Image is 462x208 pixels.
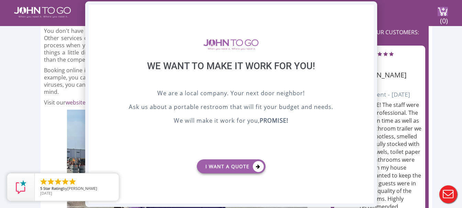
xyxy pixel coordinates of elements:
[106,102,357,113] p: Ask us about a portable restroom that will fit your budget and needs.
[61,178,69,186] li: 
[67,186,97,191] span: [PERSON_NAME]
[40,178,48,186] li: 
[40,186,113,191] span: by
[47,178,55,186] li: 
[106,89,357,99] p: We are a local company. Your next door neighbor!
[68,178,77,186] li: 
[197,159,266,173] a: I want a Quote
[14,180,28,194] img: Review Rating
[43,186,63,191] span: Star Rating
[40,191,52,196] span: [DATE]
[435,181,462,208] button: Live Chat
[106,60,357,89] div: We want to make it work for you!
[106,116,357,126] p: We will make it work for you,
[40,186,42,191] span: 5
[203,39,259,50] img: logo of viptogo
[260,117,288,124] b: PROMISE!
[54,178,62,186] li: 
[363,5,373,16] div: X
